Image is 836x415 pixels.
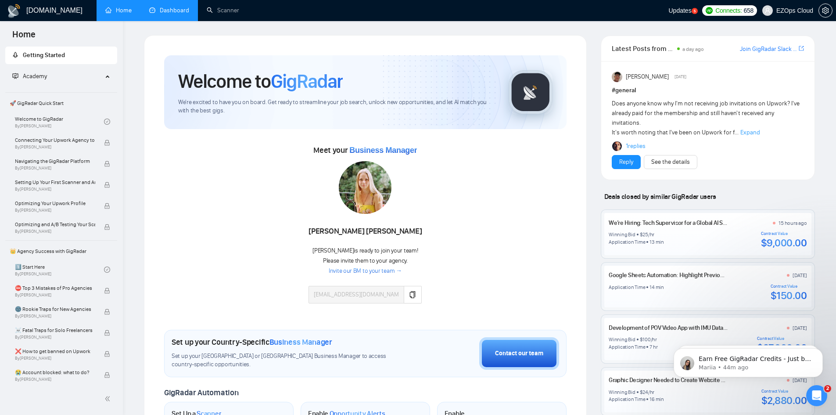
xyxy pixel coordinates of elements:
[5,47,117,64] li: Getting Started
[692,8,698,14] a: 5
[15,136,95,144] span: Connecting Your Upwork Agency to GigRadar
[104,224,110,230] span: lock
[271,69,343,93] span: GigRadar
[15,229,95,234] span: By [PERSON_NAME]
[15,314,95,319] span: By [PERSON_NAME]
[404,286,422,303] button: copy
[642,389,648,396] div: 24
[609,238,645,245] div: Application Time
[740,129,760,136] span: Expand
[706,7,713,14] img: upwork-logo.png
[339,161,391,214] img: 1686179443565-78.jpg
[651,157,690,167] a: See the details
[609,389,635,396] div: Winning Bid
[104,309,110,315] span: lock
[612,86,804,95] h1: # general
[761,231,807,236] div: Contract Value
[104,161,110,167] span: lock
[743,6,753,15] span: 658
[771,284,807,289] div: Contract Value
[619,157,633,167] a: Reply
[799,45,804,52] span: export
[612,100,800,136] span: Does anyone know why I'm not receiving job invitations on Upwork? I've already paid for the membe...
[740,44,797,54] a: Join GigRadar Slack Community
[349,146,417,155] span: Business Manager
[651,336,657,343] div: /hr
[309,224,422,239] div: [PERSON_NAME] [PERSON_NAME]
[693,9,696,13] text: 5
[649,284,664,291] div: 14 min
[104,267,110,273] span: check-circle
[15,144,95,150] span: By [PERSON_NAME]
[609,324,791,332] a: Development of POV Video App with IMU Data Sync and Gesture Controls
[668,7,691,14] span: Updates
[269,337,332,347] span: Business Manager
[609,284,645,291] div: Application Time
[640,336,643,343] div: $
[105,7,132,14] a: homeHome
[601,189,720,204] span: Deals closed by similar GigRadar users
[15,356,95,361] span: By [PERSON_NAME]
[172,352,404,369] span: Set up your [GEOGRAPHIC_DATA] or [GEOGRAPHIC_DATA] Business Manager to access country-specific op...
[15,335,95,340] span: By [PERSON_NAME]
[509,70,553,114] img: gigradar-logo.png
[15,208,95,213] span: By [PERSON_NAME]
[15,112,104,131] a: Welcome to GigRadarBy[PERSON_NAME]
[609,271,745,279] a: Google Sheets Automation: Highlight Previous Entries
[793,325,807,332] div: [DATE]
[640,231,643,238] div: $
[313,145,417,155] span: Meet your
[644,155,697,169] button: See the details
[771,289,807,302] div: $150.00
[675,73,686,81] span: [DATE]
[178,69,343,93] h1: Welcome to
[649,396,664,403] div: 16 min
[761,236,807,249] div: $9,000.00
[104,203,110,209] span: lock
[15,220,95,229] span: Optimizing and A/B Testing Your Scanner for Better Results
[15,347,95,356] span: ❌ How to get banned on Upwork
[612,43,675,54] span: Latest Posts from the GigRadar Community
[779,220,807,227] div: 15 hours ago
[15,157,95,166] span: Navigating the GigRadar Platform
[609,231,635,238] div: Winning Bid
[612,155,641,169] button: Reply
[609,376,811,384] a: Graphic Designer Needed to Create Website Size Chart for Women's Dress Brand
[642,336,650,343] div: 100
[104,372,110,378] span: lock
[172,337,332,347] h1: Set up your Country-Specific
[642,231,648,238] div: 25
[23,72,47,80] span: Academy
[761,394,807,407] div: $2,880.00
[15,377,95,382] span: By [PERSON_NAME]
[682,46,704,52] span: a day ago
[104,288,110,294] span: lock
[15,326,95,335] span: ☠️ Fatal Traps for Solo Freelancers
[104,119,110,125] span: check-circle
[609,336,635,343] div: Winning Bid
[15,292,95,298] span: By [PERSON_NAME]
[626,72,669,82] span: [PERSON_NAME]
[15,166,95,171] span: By [PERSON_NAME]
[495,349,543,358] div: Contact our team
[806,385,827,406] iframe: Intercom live chat
[6,242,116,260] span: 👑 Agency Success with GigRadar
[609,396,645,403] div: Application Time
[819,7,832,14] span: setting
[207,7,239,14] a: searchScanner
[649,343,657,350] div: 7 hr
[104,351,110,357] span: lock
[104,182,110,188] span: lock
[104,140,110,146] span: lock
[178,98,495,115] span: We're excited to have you on board. Get ready to streamline your job search, unlock new opportuni...
[323,257,408,264] span: Please invite them to your agency.
[6,94,116,112] span: 🚀 GigRadar Quick Start
[479,337,559,370] button: Contact our team
[612,72,622,82] img: Randi Tovar
[15,368,95,377] span: 😭 Account blocked: what to do?
[626,142,646,151] a: 1replies
[12,72,47,80] span: Academy
[799,44,804,53] a: export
